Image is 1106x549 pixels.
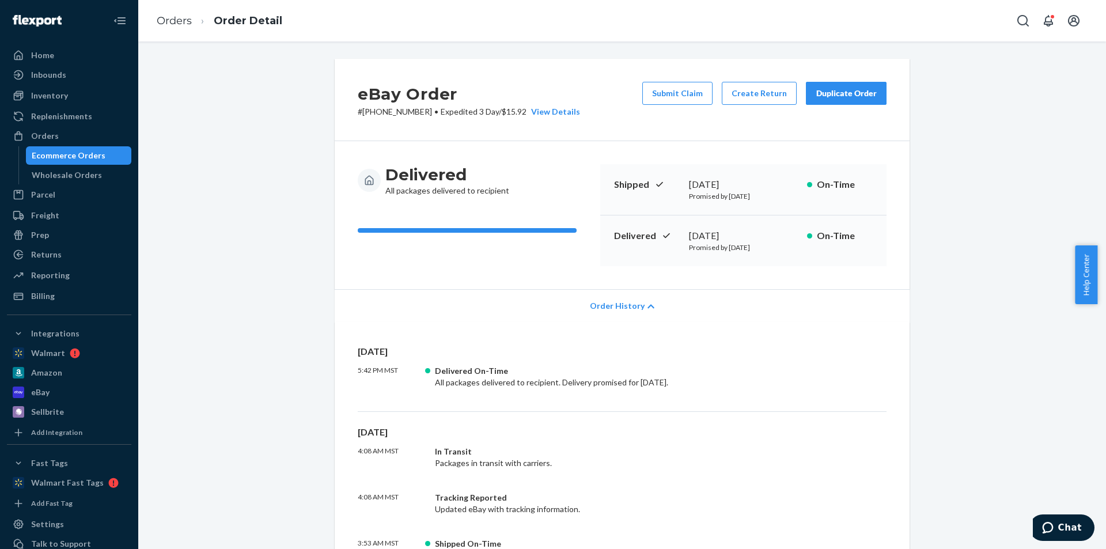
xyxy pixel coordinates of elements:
a: Returns [7,245,131,264]
div: Replenishments [31,111,92,122]
a: Replenishments [7,107,131,126]
button: Integrations [7,324,131,343]
div: Prep [31,229,49,241]
p: Shipped [614,178,680,191]
button: View Details [527,106,580,118]
a: Wholesale Orders [26,166,132,184]
button: Duplicate Order [806,82,887,105]
div: Add Fast Tag [31,498,73,508]
p: On-Time [817,178,873,191]
div: All packages delivered to recipient. Delivery promised for [DATE]. [435,365,775,388]
a: Settings [7,515,131,533]
span: Expedited 3 Day [441,107,499,116]
img: Flexport logo [13,15,62,26]
p: Delivered [614,229,680,243]
p: [DATE] [358,345,887,358]
div: Amazon [31,367,62,378]
a: Walmart Fast Tags [7,474,131,492]
button: Help Center [1075,245,1097,304]
div: [DATE] [689,229,798,243]
div: In Transit [435,446,775,457]
div: Delivered On-Time [435,365,775,377]
a: Sellbrite [7,403,131,421]
p: 4:08 AM MST [358,446,426,469]
p: 4:08 AM MST [358,492,426,515]
a: Inventory [7,86,131,105]
button: Create Return [722,82,797,105]
a: Prep [7,226,131,244]
div: [DATE] [689,178,798,191]
a: Ecommerce Orders [26,146,132,165]
a: Order Detail [214,14,282,27]
ol: breadcrumbs [147,4,291,38]
p: # [PHONE_NUMBER] / $15.92 [358,106,580,118]
div: Home [31,50,54,61]
a: Orders [157,14,192,27]
div: Inbounds [31,69,66,81]
button: Open Search Box [1012,9,1035,32]
a: Add Fast Tag [7,497,131,510]
a: Amazon [7,364,131,382]
span: Order History [590,300,645,312]
span: • [434,107,438,116]
a: eBay [7,383,131,402]
div: Add Integration [31,427,82,437]
button: Open notifications [1037,9,1060,32]
div: Sellbrite [31,406,64,418]
div: Freight [31,210,59,221]
div: Orders [31,130,59,142]
div: Integrations [31,328,79,339]
div: Packages in transit with carriers. [435,446,775,469]
p: Promised by [DATE] [689,191,798,201]
a: Billing [7,287,131,305]
button: Submit Claim [642,82,713,105]
div: Walmart [31,347,65,359]
div: Settings [31,518,64,530]
div: Wholesale Orders [32,169,102,181]
p: [DATE] [358,426,887,439]
button: Open account menu [1062,9,1085,32]
div: Duplicate Order [816,88,877,99]
div: Reporting [31,270,70,281]
div: Returns [31,249,62,260]
div: Ecommerce Orders [32,150,105,161]
iframe: Opens a widget where you can chat to one of our agents [1033,514,1094,543]
p: Promised by [DATE] [689,243,798,252]
div: All packages delivered to recipient [385,164,509,196]
a: Freight [7,206,131,225]
a: Inbounds [7,66,131,84]
a: Home [7,46,131,65]
p: On-Time [817,229,873,243]
div: Inventory [31,90,68,101]
div: Parcel [31,189,55,200]
a: Orders [7,127,131,145]
button: Close Navigation [108,9,131,32]
div: Billing [31,290,55,302]
div: Fast Tags [31,457,68,469]
h2: eBay Order [358,82,580,106]
h3: Delivered [385,164,509,185]
button: Fast Tags [7,454,131,472]
div: Updated eBay with tracking information. [435,492,775,515]
a: Reporting [7,266,131,285]
a: Parcel [7,185,131,204]
p: 5:42 PM MST [358,365,426,388]
div: Tracking Reported [435,492,775,503]
a: Add Integration [7,426,131,440]
a: Walmart [7,344,131,362]
div: eBay [31,387,50,398]
div: Walmart Fast Tags [31,477,104,489]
